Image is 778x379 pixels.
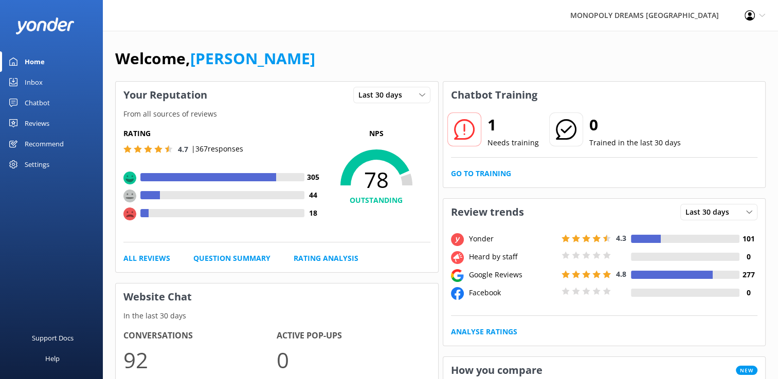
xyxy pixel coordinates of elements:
[451,168,511,179] a: Go to Training
[739,251,757,262] h4: 0
[25,154,49,175] div: Settings
[487,112,539,137] h2: 1
[123,343,277,377] p: 92
[304,207,322,219] h4: 18
[466,269,559,280] div: Google Reviews
[25,113,49,134] div: Reviews
[193,253,270,264] a: Question Summary
[616,269,626,279] span: 4.8
[294,253,358,264] a: Rating Analysis
[739,233,757,244] h4: 101
[739,269,757,280] h4: 277
[116,283,438,310] h3: Website Chat
[25,51,45,72] div: Home
[589,137,681,148] p: Trained in the last 30 days
[466,251,559,262] div: Heard by staff
[443,199,532,225] h3: Review trends
[123,253,170,264] a: All Reviews
[45,348,60,369] div: Help
[178,144,188,154] span: 4.7
[466,233,559,244] div: Yonder
[322,167,430,193] span: 78
[739,287,757,298] h4: 0
[322,128,430,139] p: NPS
[304,189,322,201] h4: 44
[685,206,735,218] span: Last 30 days
[487,137,539,148] p: Needs training
[277,343,430,377] p: 0
[32,328,74,348] div: Support Docs
[322,195,430,206] h4: OUTSTANDING
[191,143,243,155] p: | 367 responses
[466,287,559,298] div: Facebook
[304,172,322,183] h4: 305
[25,92,50,113] div: Chatbot
[443,82,545,108] h3: Chatbot Training
[358,89,408,101] span: Last 30 days
[190,48,315,69] a: [PERSON_NAME]
[736,366,757,375] span: New
[116,310,438,321] p: In the last 30 days
[277,329,430,343] h4: Active Pop-ups
[115,46,315,71] h1: Welcome,
[123,329,277,343] h4: Conversations
[116,82,215,108] h3: Your Reputation
[123,128,322,139] h5: Rating
[589,112,681,137] h2: 0
[25,134,64,154] div: Recommend
[451,326,517,337] a: Analyse Ratings
[116,108,438,120] p: From all sources of reviews
[616,233,626,243] span: 4.3
[15,17,75,34] img: yonder-white-logo.png
[25,72,43,92] div: Inbox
